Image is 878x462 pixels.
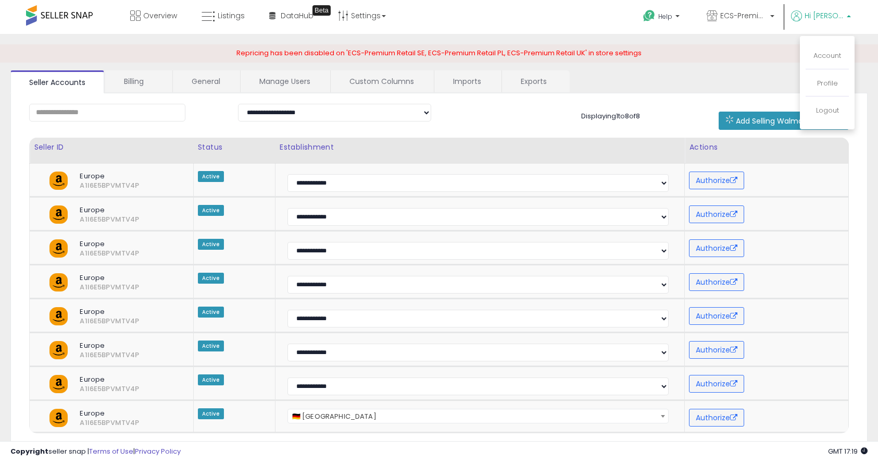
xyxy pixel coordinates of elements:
span: Hi [PERSON_NAME] [805,10,844,21]
span: 🇩🇪 Germany [287,409,669,423]
span: Europe [72,375,169,384]
button: Authorize [689,341,744,359]
span: A1I6E5BPVMTV4P [72,418,88,428]
button: Authorize [689,409,744,427]
span: ECS-Premium Retail DE [720,10,767,21]
button: Authorize [689,172,744,189]
span: A1I6E5BPVMTV4P [72,283,88,292]
span: Europe [72,239,169,249]
span: DataHub [281,10,313,21]
button: Authorize [689,273,744,291]
img: amazon.png [49,239,68,258]
span: A1I6E5BPVMTV4P [72,317,88,326]
span: Europe [72,172,169,181]
a: Privacy Policy [135,446,181,456]
i: Get Help [643,9,656,22]
span: Overview [143,10,177,21]
span: Active [198,408,224,419]
a: Exports [502,70,569,92]
a: Imports [434,70,500,92]
a: Hi [PERSON_NAME] [791,10,851,34]
div: Actions [689,142,844,153]
span: Help [658,12,672,21]
span: A1I6E5BPVMTV4P [72,249,88,258]
span: Active [198,239,224,250]
span: Active [198,205,224,216]
span: Add Selling Walmart Account [736,116,842,126]
button: Authorize [689,375,744,393]
span: A1I6E5BPVMTV4P [72,384,88,394]
a: Seller Accounts [10,70,104,93]
a: Custom Columns [331,70,433,92]
span: Active [198,374,224,385]
div: Seller ID [34,142,189,153]
img: amazon.png [49,273,68,291]
span: 2025-08-16 17:19 GMT [828,446,868,456]
a: Profile [817,78,838,88]
strong: Copyright [10,446,48,456]
button: Authorize [689,205,744,223]
span: Active [198,171,224,182]
a: Terms of Use [89,446,133,456]
span: A1I6E5BPVMTV4P [72,215,88,224]
a: General [173,70,239,92]
a: Manage Users [241,70,329,92]
button: Authorize [689,307,744,325]
span: Repricing has been disabled on 'ECS-Premium Retail SE, ECS-Premium Retail PL, ECS-Premium Retail ... [236,48,642,58]
span: Europe [72,307,169,317]
span: Listings [218,10,245,21]
a: Logout [816,105,839,115]
img: amazon.png [49,409,68,427]
span: Europe [72,205,169,215]
button: Authorize [689,239,744,257]
a: Help [635,2,690,34]
img: amazon.png [49,205,68,224]
span: A1I6E5BPVMTV4P [72,350,88,360]
span: A1I6E5BPVMTV4P [72,181,88,190]
span: Displaying 1 to 8 of 8 [581,111,640,121]
button: Add Selling Walmart Account [719,112,849,130]
img: amazon.png [49,307,68,325]
span: Active [198,307,224,318]
img: amazon.png [49,375,68,393]
span: Active [198,273,224,284]
div: Establishment [280,142,681,153]
span: Europe [72,273,169,283]
div: Status [198,142,271,153]
a: Account [813,51,841,60]
div: Tooltip anchor [312,5,331,16]
span: Europe [72,341,169,350]
span: Active [198,341,224,351]
span: 🇩🇪 Germany [288,409,669,424]
img: amazon.png [49,341,68,359]
img: amazon.png [49,172,68,190]
span: Europe [72,409,169,418]
div: seller snap | | [10,447,181,457]
a: Billing [105,70,171,92]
